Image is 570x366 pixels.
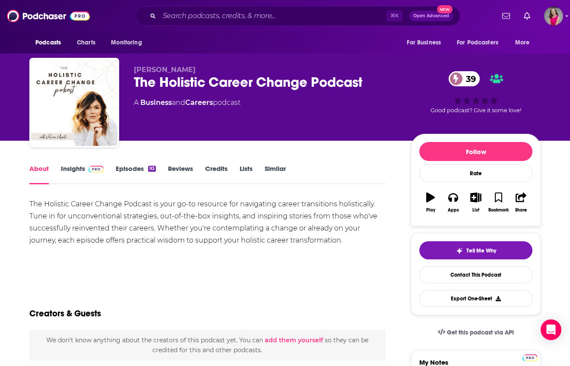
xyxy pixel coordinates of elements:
span: Monitoring [111,37,142,49]
img: Podchaser Pro [89,166,104,173]
a: Credits [205,164,228,184]
a: Business [140,98,172,107]
span: Logged in as AmyRasdal [544,6,563,25]
a: Charts [71,35,101,51]
div: A podcast [134,98,241,108]
span: Podcasts [35,37,61,49]
button: Open AdvancedNew [409,11,453,21]
button: List [465,187,487,218]
button: open menu [105,35,153,51]
img: tell me why sparkle [456,247,463,254]
img: The Holistic Career Change Podcast [31,60,117,146]
div: Search podcasts, credits, & more... [136,6,460,26]
button: open menu [29,35,72,51]
a: InsightsPodchaser Pro [61,164,104,184]
span: Tell Me Why [466,247,496,254]
a: 39 [449,71,480,86]
a: Show notifications dropdown [499,9,513,23]
a: Contact This Podcast [419,266,532,283]
div: 93 [148,166,156,172]
a: Similar [265,164,286,184]
span: For Business [407,37,441,49]
a: Get this podcast via API [431,322,521,343]
a: Episodes93 [116,164,156,184]
button: Play [419,187,442,218]
div: The Holistic Career Change Podcast is your go-to resource for navigating career transitions holis... [29,198,386,246]
button: Export One-Sheet [419,290,532,307]
span: Charts [77,37,95,49]
span: New [437,5,453,13]
a: Pro website [522,353,538,361]
button: tell me why sparkleTell Me Why [419,241,532,259]
span: ⌘ K [386,10,402,22]
span: Get this podcast via API [447,329,514,336]
span: 39 [457,71,480,86]
a: Careers [185,98,213,107]
div: Share [515,208,527,213]
div: 39Good podcast? Give it some love! [411,66,541,119]
button: Share [510,187,532,218]
span: Open Advanced [413,14,449,18]
img: Podchaser - Follow, Share and Rate Podcasts [7,8,90,24]
span: More [515,37,530,49]
button: open menu [401,35,452,51]
div: Bookmark [488,208,509,213]
div: List [472,208,479,213]
span: For Podcasters [457,37,498,49]
span: Good podcast? Give it some love! [431,107,521,114]
img: Podchaser Pro [522,354,538,361]
div: Apps [448,208,459,213]
button: Apps [442,187,464,218]
button: open menu [451,35,511,51]
button: Follow [419,142,532,161]
button: Bookmark [487,187,510,218]
a: About [29,164,49,184]
span: [PERSON_NAME] [134,66,196,74]
div: Play [426,208,435,213]
a: Reviews [168,164,193,184]
h2: Creators & Guests [29,308,101,319]
img: User Profile [544,6,563,25]
span: We don't know anything about the creators of this podcast yet . You can so they can be credited f... [46,336,368,353]
button: add them yourself [265,337,323,344]
div: Open Intercom Messenger [541,319,561,340]
button: Show profile menu [544,6,563,25]
a: Lists [240,164,253,184]
button: open menu [509,35,541,51]
div: Rate [419,164,532,182]
a: Show notifications dropdown [520,9,534,23]
input: Search podcasts, credits, & more... [159,9,386,23]
span: and [172,98,185,107]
